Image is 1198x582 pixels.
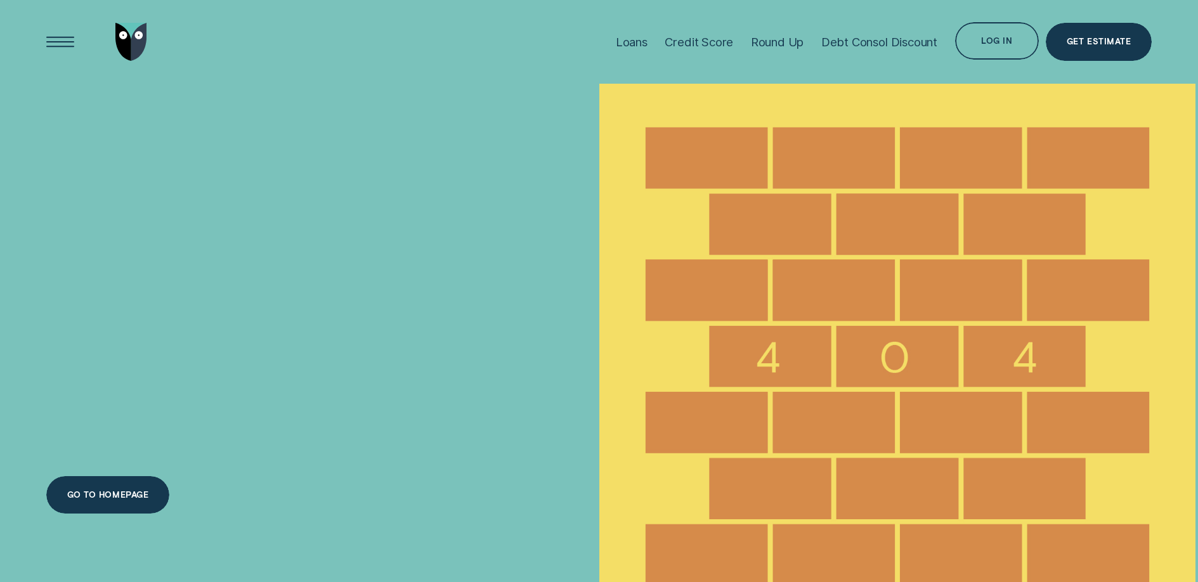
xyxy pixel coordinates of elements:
[751,35,804,49] div: Round Up
[41,23,79,60] button: Open Menu
[665,35,733,49] div: Credit Score
[616,35,648,49] div: Loans
[46,263,89,321] div: It
[821,35,937,49] div: Debt Consol Discount
[103,263,290,321] div: looks
[304,263,413,321] div: like
[955,22,1039,60] button: Log in
[427,263,512,321] div: we
[46,321,129,380] div: hit
[143,321,180,380] div: a
[46,235,549,352] h4: It looks like we hit a brick wall
[115,23,147,60] img: Wisr
[46,476,170,514] button: Go to homepage
[1046,23,1152,60] a: Get Estimate
[194,321,353,380] div: brick
[367,321,514,380] div: wall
